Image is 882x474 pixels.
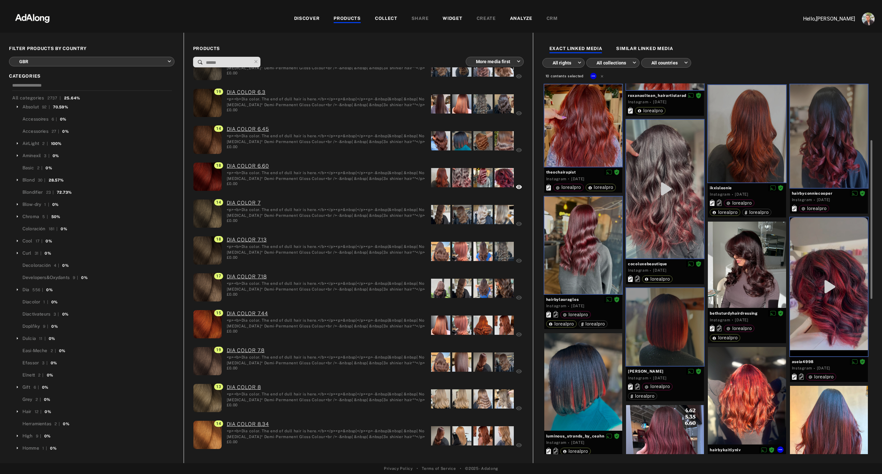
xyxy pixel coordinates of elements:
[22,286,29,293] div: Dia
[643,108,663,113] span: lorealpro
[732,326,752,331] span: lorealpro
[860,11,876,27] button: Account settings
[81,275,87,281] div: 0%
[227,354,426,365] div: <p><b>Dia color. The end of dull hair is here.</b></p><p>&nbsp|</p><p>-&nbsp|&nbsp| &nbsp| No Amm...
[51,299,57,305] div: 0%
[792,365,812,371] div: Instagram
[647,54,688,71] div: All countries
[193,89,222,117] img: 3474637208080_EN_01.jpg
[52,129,59,134] div: 27 |
[42,445,47,451] div: 1 |
[710,199,715,206] svg: Exact products linked
[510,15,532,23] div: ANALYZE
[768,184,778,191] button: Disable diffusion on this media
[49,226,58,232] div: 181 |
[63,421,69,427] div: 0%
[686,368,696,375] button: Disable diffusion on this media
[616,45,673,53] div: SIMILAR LINKED MEDIA
[653,376,666,380] time: 2025-03-01T13:18:33.000Z
[59,348,65,354] div: 0%
[628,93,702,98] span: roxanaoltean_hairartistarad
[35,409,42,415] div: 12 |
[62,263,68,268] div: 0%
[422,466,456,471] a: Terms of Service
[546,303,566,309] div: Instagram
[227,365,426,371] div: £0.00
[22,323,40,330] div: Doplňky
[650,268,651,273] span: ·
[571,177,585,181] time: 2025-06-25T04:19:37.000Z
[563,312,588,317] div: lorealpro
[22,152,41,159] div: Aminexil
[792,190,866,196] span: hairbyconniecooper
[581,322,605,326] div: lorealpro
[792,205,797,211] svg: Exact products linked
[749,210,769,215] span: lorealpro
[46,165,52,171] div: 0%
[227,420,426,428] a: (ada-lorealpro-1386) DIA COLOR 8.34: <p><b>Dia color. The end of dull hair is here.</b></p><p>&nb...
[717,325,722,331] svg: Similar products linked
[22,250,31,257] div: Curl
[227,428,426,439] div: <p><b>Dia color. The end of dull hair is here.</b></p><p>&nbsp|</p><p>-&nbsp|&nbsp| &nbsp| No Amm...
[227,384,426,391] a: (ada-lorealpro-2397) DIA COLOR 8: <p><b>Dia color. The end of dull hair is here.</b></p><p>&nbsp|...
[686,260,696,267] button: Disable diffusion on this media
[614,297,620,301] span: Rights agreed
[710,191,730,197] div: Instagram
[227,70,426,76] div: £0.00
[193,236,222,265] img: 3474637207335_EN_01.jpg
[638,108,663,113] div: lorealpro
[604,169,614,175] button: Disable diffusion on this media
[726,326,752,331] div: lorealpro
[650,100,651,105] span: ·
[37,165,43,171] div: 2 |
[546,448,551,454] svg: Exact products linked
[44,397,50,402] div: 0%
[51,324,57,329] div: 0%
[227,144,426,150] div: £0.00
[54,263,59,268] div: 4 |
[294,15,320,23] div: DISCOVER
[22,225,46,232] div: Coloración
[569,449,588,454] span: lorealpro
[53,153,59,159] div: 0%
[22,372,35,378] div: Elnett
[214,199,223,206] span: 14
[227,162,426,170] a: (ada-lorealpro-3189) DIA COLOR 6.60: <p><b>Dia color. The end of dull hair is here.</b></p><p>&nb...
[47,95,61,101] div: 2737 |
[227,236,426,244] a: (ada-lorealpro-618) DIA COLOR 7.13: <p><b>Dia color. The end of dull hair is here.</b></p><p>&nbs...
[710,317,730,323] div: Instagram
[817,198,830,202] time: 2025-06-10T08:43:05.000Z
[22,311,50,317] div: Diactivateurs
[47,372,53,378] div: 0%
[193,45,524,52] span: PRODUCTS
[12,95,80,101] div: All categories
[710,185,784,191] span: ikxisleonie
[650,384,670,389] span: lorealpro
[42,360,47,366] div: 3 |
[586,321,605,326] span: lorealpro
[52,116,57,122] div: 6 |
[22,116,48,123] div: Accessoires
[22,299,40,305] div: Diacolor
[22,335,36,342] div: Dulcia
[32,287,43,293] div: 556 |
[22,238,32,244] div: Cool
[36,433,41,439] div: 9 |
[745,210,769,215] div: lorealpro
[471,53,521,70] div: More media first
[22,128,48,135] div: Accessories
[735,192,748,197] time: 2025-05-18T19:05:56.000Z
[628,261,702,267] span: cocoluxebeautique
[411,15,429,23] div: SHARE
[227,273,426,281] a: (ada-lorealpro-1772) DIA COLOR 7.18: <p><b>Dia color. The end of dull hair is here.</b></p><p>&nb...
[710,453,730,459] div: Instagram
[43,299,48,305] div: 1 |
[465,466,498,471] span: © 2025 - Adalong
[193,126,222,154] img: 3474637207892_EN_01.jpg
[569,312,588,317] span: lorealpro
[862,13,875,25] img: ACg8ocLjEk1irI4XXb49MzUGwa4F_C3PpCyg-3CPbiuLEZrYEA=s96-c
[546,440,566,445] div: Instagram
[555,321,574,326] span: lorealpro
[860,359,865,364] span: Rights agreed
[64,95,80,101] div: 25.64%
